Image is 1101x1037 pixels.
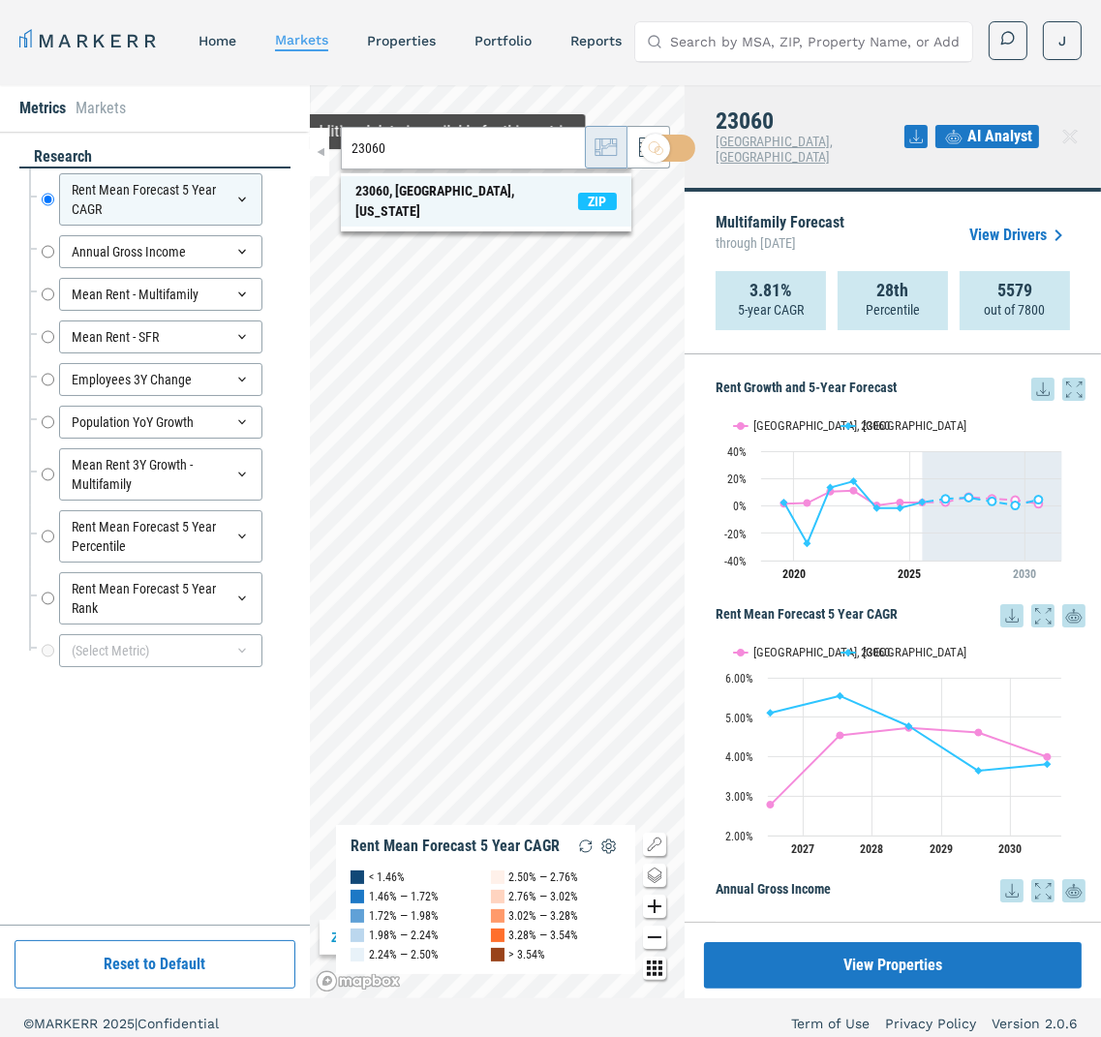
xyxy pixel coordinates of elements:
[753,920,966,934] text: [GEOGRAPHIC_DATA], [GEOGRAPHIC_DATA]
[716,230,844,256] span: through [DATE]
[989,498,996,505] path: Saturday, 29 Jul, 20:00, 3.23. 23060.
[897,504,904,512] path: Monday, 29 Jul, 20:00, -1.66. 23060.
[59,173,262,226] div: Rent Mean Forecast 5 Year CAGR
[942,495,950,503] path: Wednesday, 29 Jul, 20:00, 5.11. 23060.
[877,281,909,300] strong: 28th
[725,712,753,725] text: 5.00%
[1035,496,1043,503] path: Monday, 29 Jul, 20:00, 4.47. 23060.
[725,830,753,843] text: 2.00%
[352,138,596,159] input: Search by MSA or ZIP Code
[76,97,126,120] li: Markets
[837,692,844,700] path: Wednesday, 14 Jul, 20:00, 5.54. 23060.
[791,842,814,856] text: 2027
[827,483,835,491] path: Thursday, 29 Jul, 20:00, 13.42. 23060.
[767,801,775,808] path: Tuesday, 14 Jul, 20:00, 2.78. Richmond, VA.
[866,300,920,320] p: Percentile
[275,32,328,47] a: markets
[716,134,833,165] span: [GEOGRAPHIC_DATA], [GEOGRAPHIC_DATA]
[351,837,560,856] div: Rent Mean Forecast 5 Year CAGR
[103,1016,138,1031] span: 2025 |
[643,895,666,918] button: Zoom in map button
[716,604,1086,627] h5: Rent Mean Forecast 5 Year CAGR
[509,945,546,964] div: > 3.54%
[474,33,532,48] a: Portfolio
[509,887,579,906] div: 2.76% — 3.02%
[997,281,1032,300] strong: 5579
[782,567,806,581] tspan: 2020
[716,627,1086,869] div: Rent Mean Forecast 5 Year CAGR. Highcharts interactive chart.
[850,477,858,485] path: Friday, 29 Jul, 20:00, 17.98. 23060.
[59,320,262,353] div: Mean Rent - SFR
[1013,567,1036,581] tspan: 2030
[749,281,792,300] strong: 3.81%
[19,146,291,168] div: research
[59,634,262,667] div: (Select Metric)
[1012,502,1020,509] path: Sunday, 29 Jul, 20:00, 0.34. 23060.
[942,494,1043,509] g: 23060, line 4 of 4 with 5 data points.
[837,731,844,739] path: Wednesday, 14 Jul, 20:00, 4.54. Richmond, VA.
[1044,760,1052,768] path: Sunday, 14 Jul, 20:00, 3.81. 23060.
[727,473,747,486] text: 20%
[716,879,1086,902] h5: Annual Gross Income
[570,33,622,48] a: reports
[59,278,262,311] div: Mean Rent - Multifamily
[804,499,811,506] path: Wednesday, 29 Jul, 20:00, 2. Richmond, VA.
[738,300,804,320] p: 5-year CAGR
[367,33,436,48] a: properties
[310,85,685,998] canvas: Map
[725,750,753,764] text: 4.00%
[59,235,262,268] div: Annual Gross Income
[320,920,407,955] div: ZIP CODE
[59,363,262,396] div: Employees 3Y Change
[670,22,961,61] input: Search by MSA, ZIP, Property Name, or Address
[992,1014,1078,1033] a: Version 2.0.6
[59,448,262,501] div: Mean Rent 3Y Growth - Multifamily
[341,176,631,227] span: Search Bar Suggestion Item: 23060, Glen Allen, Virginia
[199,33,236,48] a: home
[704,942,1082,989] button: View Properties
[716,401,1086,595] div: Rent Growth and 5-Year Forecast. Highcharts interactive chart.
[965,494,973,502] path: Thursday, 29 Jul, 20:00, 5.98. 23060.
[138,1016,219,1031] span: Confidential
[804,539,811,547] path: Wednesday, 29 Jul, 20:00, -27.4. 23060.
[355,181,578,222] div: 23060, [GEOGRAPHIC_DATA], [US_STATE]
[643,833,666,856] button: Show/Hide Legend Map Button
[919,498,927,505] path: Tuesday, 29 Jul, 20:00, 2.7. 23060.
[15,940,295,989] button: Reset to Default
[725,672,753,686] text: 6.00%
[578,193,617,210] span: ZIP
[59,406,262,439] div: Population YoY Growth
[841,418,892,433] button: Show 23060
[930,842,953,856] text: 2029
[932,920,1035,934] text: [GEOGRAPHIC_DATA]
[509,906,579,926] div: 3.02% — 3.28%
[19,97,66,120] li: Metrics
[643,926,666,949] button: Zoom out map button
[999,842,1023,856] text: 2030
[861,645,890,659] text: 23060
[643,864,666,887] button: Change style map button
[34,1016,103,1031] span: MARKERR
[898,567,921,581] tspan: 2025
[861,920,890,934] text: 23060
[724,555,747,568] text: -40%
[1043,21,1082,60] button: J
[369,906,439,926] div: 1.72% — 1.98%
[767,709,775,717] path: Tuesday, 14 Jul, 20:00, 5.11. 23060.
[985,300,1046,320] p: out of 7800
[369,868,405,887] div: < 1.46%
[1058,31,1066,50] span: J
[905,722,913,730] path: Friday, 14 Jul, 20:00, 4.77. 23060.
[316,970,401,992] a: Mapbox logo
[369,945,439,964] div: 2.24% — 2.50%
[753,645,966,659] text: [GEOGRAPHIC_DATA], [GEOGRAPHIC_DATA]
[734,418,821,433] button: Show Richmond, VA
[780,499,788,506] path: Monday, 29 Jul, 20:00, 2.46. 23060.
[861,842,884,856] text: 2028
[716,215,844,256] p: Multifamily Forecast
[369,887,439,906] div: 1.46% — 1.72%
[19,27,160,54] a: MARKERR
[716,627,1071,869] svg: Interactive chart
[967,125,1032,148] span: AI Analyst
[873,504,881,512] path: Saturday, 29 Jul, 20:00, -1.68. 23060.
